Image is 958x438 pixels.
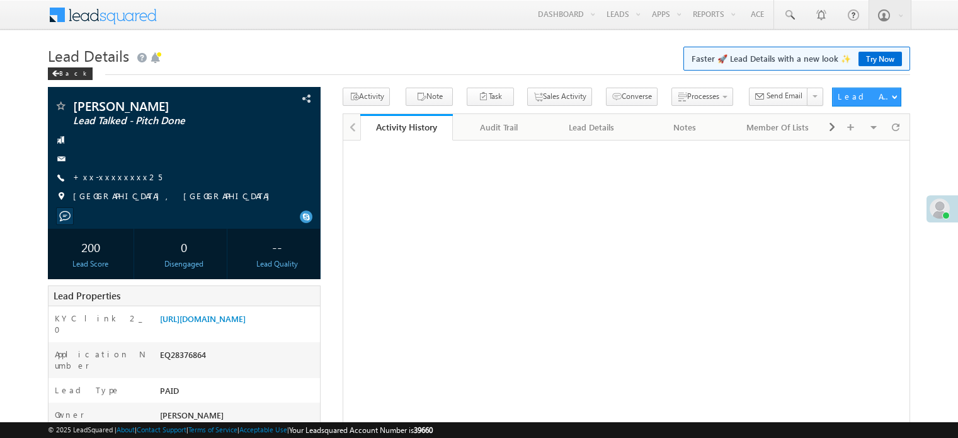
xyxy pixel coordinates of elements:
a: [URL][DOMAIN_NAME] [160,313,246,324]
div: Lead Score [51,258,130,270]
button: Lead Actions [832,88,901,107]
label: KYC link 2_0 [55,313,147,335]
span: [GEOGRAPHIC_DATA], [GEOGRAPHIC_DATA] [73,190,276,203]
div: 0 [144,235,224,258]
span: 39660 [414,425,433,435]
span: [PERSON_NAME] [160,410,224,420]
div: Disengaged [144,258,224,270]
a: Audit Trail [453,114,545,141]
a: Activity History [360,114,453,141]
div: Lead Actions [838,91,891,102]
div: PAID [157,384,320,402]
button: Processes [671,88,733,106]
a: +xx-xxxxxxxx25 [73,171,162,182]
div: Activity History [370,121,443,133]
span: Send Email [767,90,802,101]
label: Application Number [55,349,147,371]
div: 200 [51,235,130,258]
span: Processes [687,91,719,101]
div: Back [48,67,93,80]
a: Lead Details [546,114,639,141]
span: [PERSON_NAME] [73,100,242,112]
button: Task [467,88,514,106]
span: Your Leadsquared Account Number is [289,425,433,435]
span: Lead Talked - Pitch Done [73,115,242,127]
a: Back [48,67,99,78]
button: Activity [343,88,390,106]
span: Lead Details [48,45,129,66]
div: Lead Quality [237,258,317,270]
a: Try Now [858,52,902,66]
button: Converse [606,88,658,106]
a: Notes [639,114,731,141]
div: Lead Details [556,120,627,135]
span: © 2025 LeadSquared | | | | | [48,424,433,436]
div: Notes [649,120,720,135]
a: Contact Support [137,425,186,434]
div: -- [237,235,317,258]
div: EQ28376864 [157,349,320,366]
div: Audit Trail [463,120,534,135]
div: Member Of Lists [742,120,813,135]
label: Owner [55,409,84,420]
span: Lead Properties [54,289,120,302]
button: Send Email [749,88,808,106]
span: Faster 🚀 Lead Details with a new look ✨ [692,52,902,65]
a: Terms of Service [188,425,237,434]
a: Acceptable Use [239,425,287,434]
label: Lead Type [55,384,120,396]
button: Sales Activity [527,88,592,106]
a: About [117,425,135,434]
button: Note [406,88,453,106]
a: Member Of Lists [732,114,824,141]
